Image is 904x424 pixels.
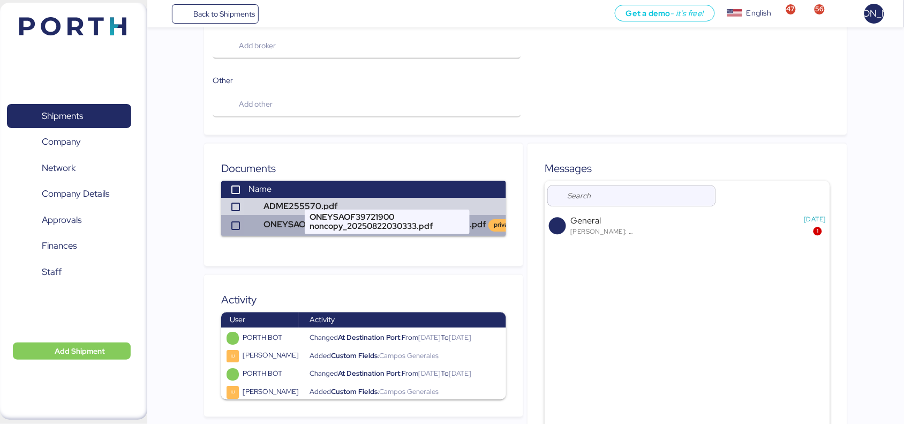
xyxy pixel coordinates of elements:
[42,108,83,124] span: Shipments
[418,333,441,343] span: [DATE]
[7,130,131,154] a: Company
[804,216,826,224] div: [DATE]
[570,228,635,236] div: [PERSON_NAME]: ADME255570.pdf
[331,388,378,397] span: Custom Fields
[7,234,131,258] a: Finances
[747,8,771,19] div: English
[402,369,418,378] span: from
[239,40,276,53] span: Add broker
[400,333,402,343] span: :
[310,369,338,378] span: Changed
[449,333,471,343] span: [DATE]
[310,333,338,343] span: Changed
[239,98,273,111] span: Add other
[545,161,830,177] div: Messages
[378,352,379,361] span: :
[379,352,439,361] span: Campos Generales
[7,156,131,181] a: Network
[232,387,299,398] div: [PERSON_NAME]
[42,134,81,150] span: Company
[494,221,514,230] div: private
[42,212,81,228] span: Approvals
[338,369,400,378] span: At Destination Port
[7,182,131,206] a: Company Details
[231,371,234,378] span: P
[213,91,522,118] button: Add other
[42,186,109,202] span: Company Details
[400,369,402,378] span: :
[221,161,507,177] div: Documents
[42,264,62,280] span: Staff
[310,388,331,397] span: Added
[230,315,245,325] span: User
[402,333,418,343] span: from
[338,333,400,343] span: At Destination Port
[213,33,522,59] button: Add broker
[231,354,235,360] span: IU
[449,369,471,378] span: [DATE]
[42,160,76,176] span: Network
[244,215,530,236] td: ONEYSAOF39721900 noncopy_20250822030333.pdf
[231,336,234,342] span: P
[232,369,299,380] div: PORTH BOT
[310,352,331,361] span: Added
[7,104,131,129] a: Shipments
[570,216,795,226] div: General
[7,260,131,285] a: Staff
[379,388,439,397] span: Campos Generales
[231,390,235,396] span: IU
[331,352,378,361] span: Custom Fields
[7,208,131,233] a: Approvals
[244,198,530,215] td: ADME255570.pdf
[232,333,299,344] div: PORTH BOT
[154,5,172,23] button: Menu
[441,369,449,378] span: to
[13,343,131,360] button: Add Shipment
[172,4,259,24] a: Back to Shipments
[193,8,255,20] span: Back to Shipments
[55,345,105,358] span: Add Shipment
[441,333,449,343] span: to
[232,351,299,361] div: [PERSON_NAME]
[310,315,335,325] span: Activity
[221,292,507,308] div: Activity
[248,184,272,195] span: Name
[568,185,710,207] input: Search
[418,369,441,378] span: [DATE]
[42,238,77,254] span: Finances
[378,388,379,397] span: :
